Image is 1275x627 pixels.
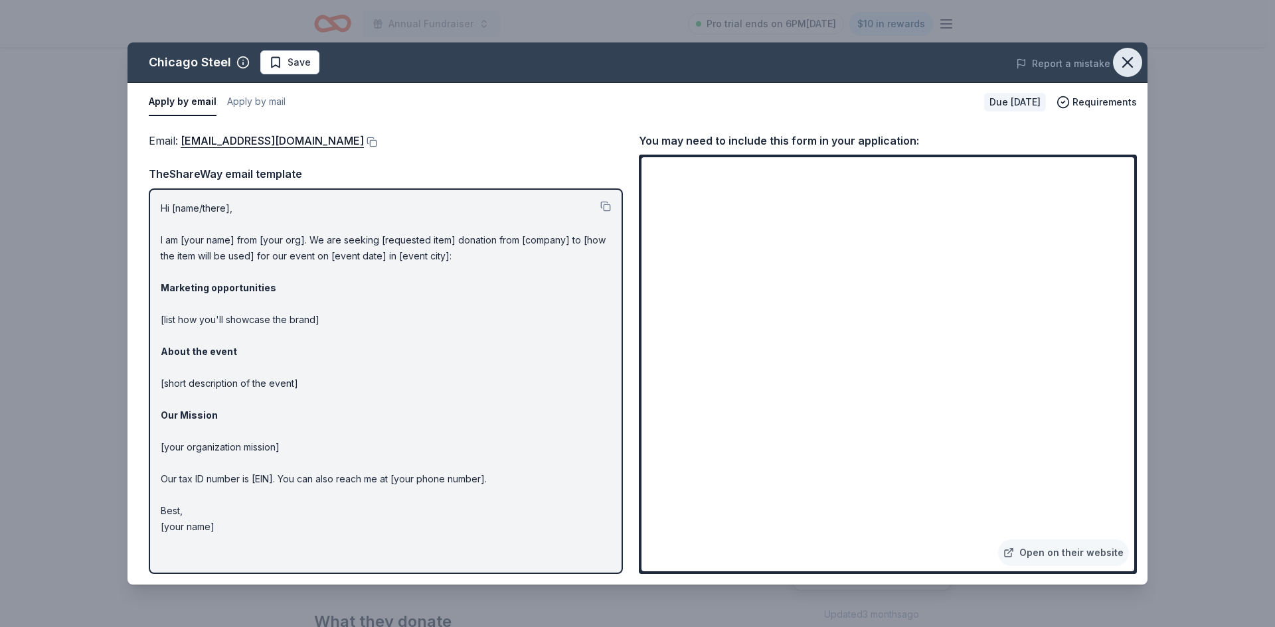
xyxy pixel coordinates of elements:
[181,132,364,149] a: [EMAIL_ADDRESS][DOMAIN_NAME]
[1016,56,1110,72] button: Report a mistake
[1057,94,1137,110] button: Requirements
[149,52,231,73] div: Chicago Steel
[227,88,286,116] button: Apply by mail
[149,134,364,147] span: Email :
[149,165,623,182] div: TheShareWay email template
[161,200,611,535] p: Hi [name/there], I am [your name] from [your org]. We are seeking [requested item] donation from ...
[161,346,237,357] strong: About the event
[1072,94,1137,110] span: Requirements
[639,132,1137,149] div: You may need to include this form in your application:
[998,539,1129,566] a: Open on their website
[149,88,216,116] button: Apply by email
[288,54,311,70] span: Save
[161,409,218,421] strong: Our Mission
[260,50,319,74] button: Save
[984,93,1046,111] div: Due [DATE]
[161,282,276,293] strong: Marketing opportunities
